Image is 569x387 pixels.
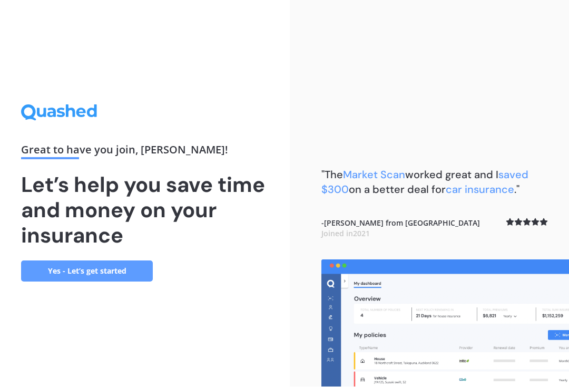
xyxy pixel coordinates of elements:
[21,261,153,282] a: Yes - Let’s get started
[321,168,528,197] span: saved $300
[343,168,405,182] span: Market Scan
[21,172,269,248] h1: Let’s help you save time and money on your insurance
[321,260,569,387] img: dashboard.webp
[321,218,480,239] b: - [PERSON_NAME] from [GEOGRAPHIC_DATA]
[21,145,269,160] div: Great to have you join , [PERSON_NAME] !
[446,183,514,197] span: car insurance
[321,168,528,197] b: "The worked great and I on a better deal for ."
[321,229,370,239] span: Joined in 2021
